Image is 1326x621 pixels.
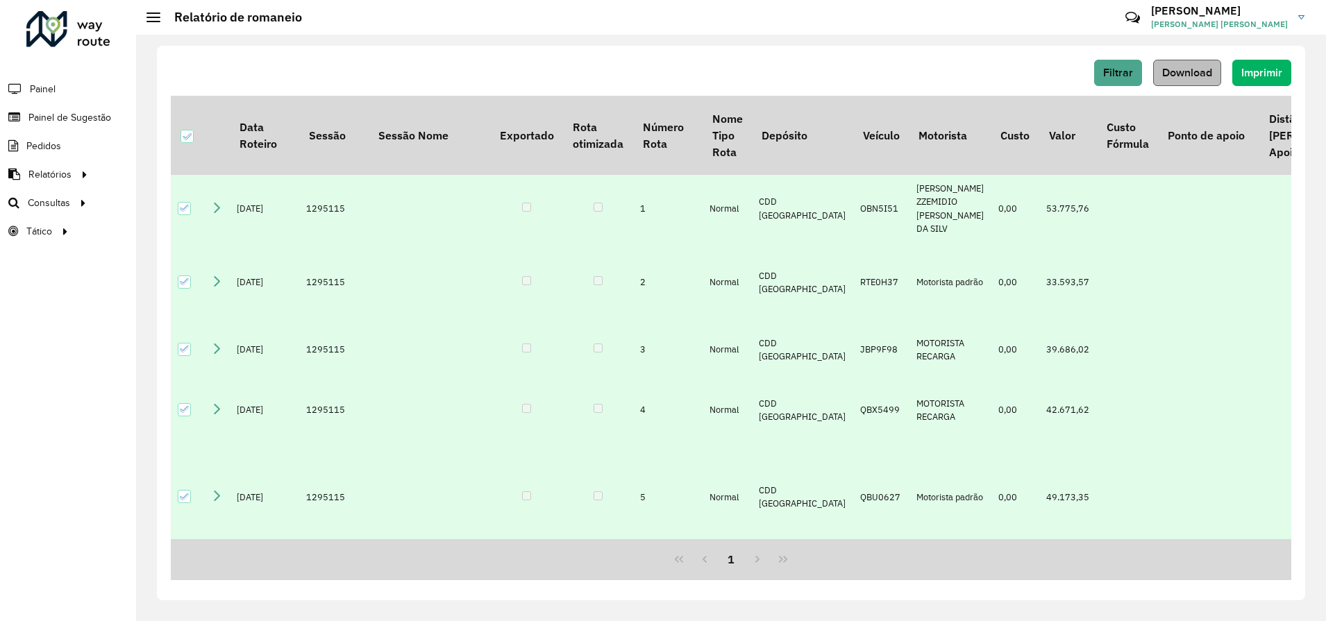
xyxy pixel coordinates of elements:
[752,242,853,323] td: CDD [GEOGRAPHIC_DATA]
[633,323,703,377] td: 3
[1103,67,1133,78] span: Filtrar
[853,242,909,323] td: RTE0H37
[299,443,369,550] td: 1295115
[633,96,703,175] th: Número Rota
[26,224,52,239] span: Tático
[853,443,909,550] td: QBU0627
[1151,18,1288,31] span: [PERSON_NAME] [PERSON_NAME]
[1094,60,1142,86] button: Filtrar
[991,377,1039,444] td: 0,00
[703,175,752,242] td: Normal
[1039,96,1097,175] th: Valor
[633,443,703,550] td: 5
[230,96,299,175] th: Data Roteiro
[230,443,299,550] td: [DATE]
[299,323,369,377] td: 1295115
[991,242,1039,323] td: 0,00
[26,139,61,153] span: Pedidos
[1153,60,1221,86] button: Download
[853,96,909,175] th: Veículo
[1232,60,1291,86] button: Imprimir
[1097,96,1158,175] th: Custo Fórmula
[299,175,369,242] td: 1295115
[1241,67,1282,78] span: Imprimir
[299,377,369,444] td: 1295115
[1039,242,1097,323] td: 33.593,57
[703,443,752,550] td: Normal
[1039,323,1097,377] td: 39.686,02
[28,167,72,182] span: Relatórios
[28,110,111,125] span: Painel de Sugestão
[991,323,1039,377] td: 0,00
[853,377,909,444] td: QBX5499
[1039,175,1097,242] td: 53.775,76
[752,323,853,377] td: CDD [GEOGRAPHIC_DATA]
[299,96,369,175] th: Sessão
[1158,96,1259,175] th: Ponto de apoio
[230,377,299,444] td: [DATE]
[633,377,703,444] td: 4
[752,175,853,242] td: CDD [GEOGRAPHIC_DATA]
[633,175,703,242] td: 1
[703,377,752,444] td: Normal
[703,242,752,323] td: Normal
[230,175,299,242] td: [DATE]
[752,96,853,175] th: Depósito
[909,443,991,550] td: Motorista padrão
[230,242,299,323] td: [DATE]
[752,443,853,550] td: CDD [GEOGRAPHIC_DATA]
[633,242,703,323] td: 2
[909,323,991,377] td: MOTORISTA RECARGA
[853,175,909,242] td: OBN5I51
[1118,3,1148,33] a: Contato Rápido
[1162,67,1212,78] span: Download
[160,10,302,25] h2: Relatório de romaneio
[1039,377,1097,444] td: 42.671,62
[909,96,991,175] th: Motorista
[752,377,853,444] td: CDD [GEOGRAPHIC_DATA]
[853,323,909,377] td: JBP9F98
[718,546,744,572] button: 1
[909,175,991,242] td: [PERSON_NAME] ZZEMIDIO [PERSON_NAME] DA SILV
[991,96,1039,175] th: Custo
[490,96,563,175] th: Exportado
[991,175,1039,242] td: 0,00
[991,443,1039,550] td: 0,00
[703,96,752,175] th: Nome Tipo Rota
[1151,4,1288,17] h3: [PERSON_NAME]
[703,323,752,377] td: Normal
[1039,443,1097,550] td: 49.173,35
[28,196,70,210] span: Consultas
[909,377,991,444] td: MOTORISTA RECARGA
[230,323,299,377] td: [DATE]
[563,96,632,175] th: Rota otimizada
[299,242,369,323] td: 1295115
[369,96,490,175] th: Sessão Nome
[909,242,991,323] td: Motorista padrão
[30,82,56,96] span: Painel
